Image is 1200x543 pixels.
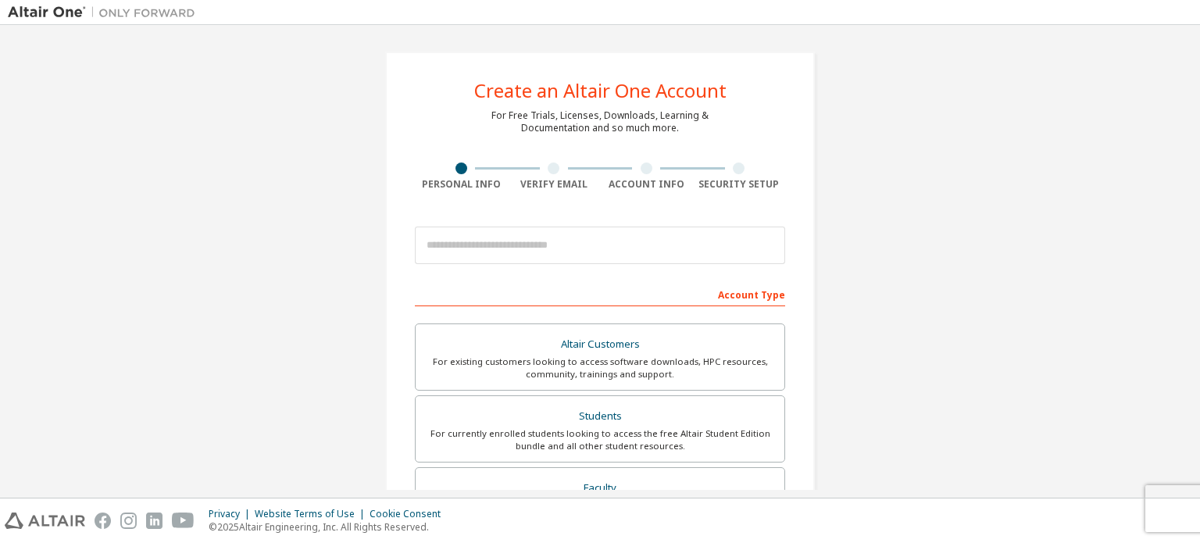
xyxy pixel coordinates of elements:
[370,508,450,520] div: Cookie Consent
[425,405,775,427] div: Students
[209,520,450,534] p: © 2025 Altair Engineering, Inc. All Rights Reserved.
[5,513,85,529] img: altair_logo.svg
[209,508,255,520] div: Privacy
[255,508,370,520] div: Website Terms of Use
[415,178,508,191] div: Personal Info
[600,178,693,191] div: Account Info
[95,513,111,529] img: facebook.svg
[508,178,601,191] div: Verify Email
[474,81,727,100] div: Create an Altair One Account
[146,513,162,529] img: linkedin.svg
[425,334,775,355] div: Altair Customers
[425,427,775,452] div: For currently enrolled students looking to access the free Altair Student Edition bundle and all ...
[693,178,786,191] div: Security Setup
[425,355,775,380] div: For existing customers looking to access software downloads, HPC resources, community, trainings ...
[8,5,203,20] img: Altair One
[120,513,137,529] img: instagram.svg
[491,109,709,134] div: For Free Trials, Licenses, Downloads, Learning & Documentation and so much more.
[425,477,775,499] div: Faculty
[172,513,195,529] img: youtube.svg
[415,281,785,306] div: Account Type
